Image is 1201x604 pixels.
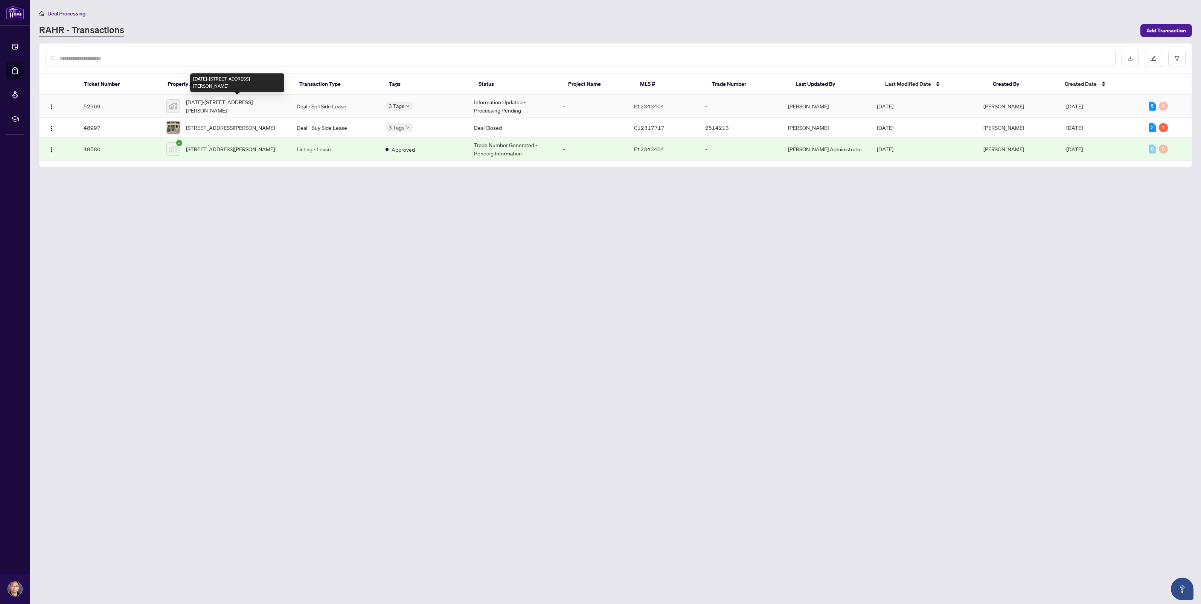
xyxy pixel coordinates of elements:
[699,95,782,118] td: -
[1122,50,1139,67] button: download
[699,138,782,161] td: -
[1059,74,1142,95] th: Created Date
[392,145,415,154] span: Approved
[186,98,285,114] span: [DATE]-[STREET_ADDRESS][PERSON_NAME]
[1159,102,1168,111] div: 0
[983,146,1024,152] span: [PERSON_NAME]
[877,103,893,110] span: [DATE]
[186,145,275,153] span: [STREET_ADDRESS][PERSON_NAME]
[1145,50,1162,67] button: edit
[634,146,664,152] span: E12343404
[39,24,124,37] a: RAHR - Transactions
[49,147,55,153] img: Logo
[78,74,162,95] th: Ticket Number
[782,118,871,138] td: [PERSON_NAME]
[1128,56,1133,61] span: download
[699,118,782,138] td: 2514213
[1159,145,1168,154] div: 0
[167,100,180,113] img: thumbnail-img
[1146,24,1186,37] span: Add Transaction
[706,74,789,95] th: Trade Number
[291,138,380,161] td: Listing - Lease
[1149,123,1156,132] div: 2
[167,143,180,155] img: thumbnail-img
[383,74,472,95] th: Tags
[1151,56,1156,61] span: edit
[291,118,380,138] td: Deal - Buy Side Lease
[389,102,404,110] span: 3 Tags
[389,123,404,132] span: 3 Tags
[782,95,871,118] td: [PERSON_NAME]
[1066,124,1083,131] span: [DATE]
[789,74,879,95] th: Last Updated By
[8,582,22,596] img: Profile Icon
[78,95,160,118] td: 52969
[557,138,628,161] td: -
[1149,102,1156,111] div: 5
[1171,578,1193,600] button: Open asap
[557,118,628,138] td: -
[634,103,664,110] span: E12343404
[983,103,1024,110] span: [PERSON_NAME]
[406,104,410,108] span: down
[6,6,24,20] img: logo
[634,124,665,131] span: C12317717
[782,138,871,161] td: [PERSON_NAME] Administrator
[186,123,275,132] span: [STREET_ADDRESS][PERSON_NAME]
[468,118,557,138] td: Deal Closed
[557,95,628,118] td: -
[406,126,410,129] span: down
[879,74,987,95] th: Last Modified Date
[176,140,182,146] span: check-circle
[468,138,557,161] td: Trade Number Generated - Pending Information
[885,80,931,88] span: Last Modified Date
[1140,24,1192,37] button: Add Transaction
[472,74,562,95] th: Status
[78,118,160,138] td: 48997
[39,11,44,16] span: home
[468,95,557,118] td: Information Updated - Processing Pending
[562,74,634,95] th: Project Name
[46,143,58,155] button: Logo
[983,124,1024,131] span: [PERSON_NAME]
[1159,123,1168,132] div: 1
[162,74,293,95] th: Property Address
[291,95,380,118] td: Deal - Sell Side Lease
[987,74,1059,95] th: Created By
[167,121,180,134] img: thumbnail-img
[877,124,893,131] span: [DATE]
[47,10,85,17] span: Deal Processing
[293,74,383,95] th: Transaction Type
[78,138,160,161] td: 48580
[190,73,284,92] div: [DATE]-[STREET_ADDRESS][PERSON_NAME]
[1066,103,1083,110] span: [DATE]
[49,104,55,110] img: Logo
[46,122,58,134] button: Logo
[1065,80,1097,88] span: Created Date
[1066,146,1083,152] span: [DATE]
[46,100,58,112] button: Logo
[1168,50,1186,67] button: filter
[1174,56,1180,61] span: filter
[877,146,893,152] span: [DATE]
[49,125,55,131] img: Logo
[1149,145,1156,154] div: 0
[634,74,706,95] th: MLS #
